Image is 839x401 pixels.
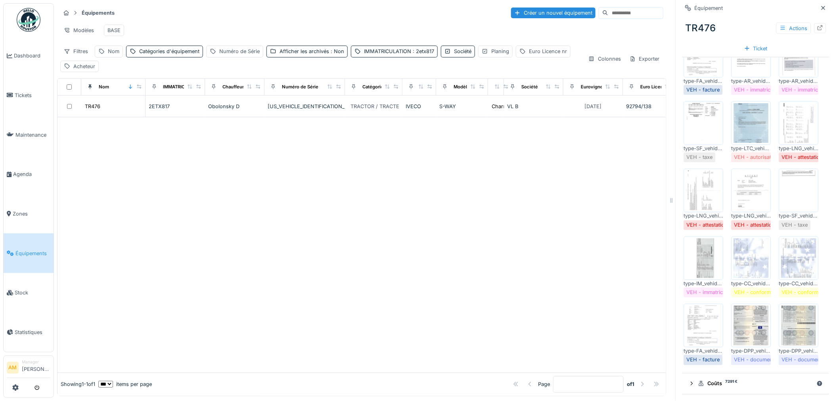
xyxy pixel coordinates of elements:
[222,84,264,90] div: Chauffeur principal
[329,48,344,54] span: : Non
[585,53,624,65] div: Colonnes
[698,380,814,388] div: Coûts
[779,145,819,153] div: type-LNG_vehid-TR476_rmref-26731_label-84_date-20220114145402.jpg
[4,76,54,115] a: Tickets
[4,273,54,313] a: Stock
[686,377,826,391] summary: Coûts7291 €
[734,306,769,346] img: nv38glmuck9eogdu51u69gm7x4xd
[782,154,823,161] div: VEH - attestation
[60,46,92,57] div: Filtres
[17,8,40,32] img: Badge_color-CXgf-gQk.svg
[491,48,509,55] div: Planing
[15,92,50,99] span: Tickets
[779,78,819,85] div: type-AR_vehid-TR476_rmref-27568_label-73_date-20220602145352.jpg
[351,103,406,110] div: TRACTOR / TRACTEUR
[781,171,817,210] img: 4k4h874osv01y38p5zcsv8jxatkb
[732,78,771,85] div: type-AR_vehid-TR476_rmref-27658_label-73_date-20220614123233.jpg
[149,103,202,110] div: 2ETX817
[411,48,434,54] span: : 2etx817
[15,289,50,296] span: Stock
[7,362,19,374] li: AM
[627,380,634,388] strong: of 1
[782,222,808,229] div: VEH - taxe
[732,145,771,153] div: type-LTC_vehid-TR476_rmref-26733_label-77_date-20220114181952.jpg
[4,36,54,76] a: Dashboard
[732,348,771,355] div: type-DPP_vehid-TR476_rmref-26671_label-71_date-20220111104537.jpg
[163,84,204,90] div: IMMATRICULATION
[13,170,50,178] span: Agenda
[734,356,830,364] div: VEH - document propriétaire précédent
[684,212,724,220] div: type-LNG_vehid-TR476_rmref-26730_label-84_date-20220114145347.jpg
[280,48,344,55] div: Afficher les archivés
[734,171,769,210] img: l7gsbottn3cx9auystzm8n1fzadp
[208,103,261,110] div: Obolonsky D
[108,48,119,55] div: Nom
[581,84,639,90] div: Eurovignette valide jusque
[4,155,54,194] a: Agenda
[686,306,722,346] img: kkd1zs9a1fezy9dgkhijcerjxhm9
[687,356,720,364] div: VEH - facture
[776,23,811,34] div: Actions
[684,280,724,288] div: type-IM_vehid-TR476_rmref-26713_label-73_date-20220113194640.jpg
[362,84,418,90] div: Catégories d'équipement
[687,154,713,161] div: VEH - taxe
[521,84,538,90] div: Société
[734,103,769,143] img: 4mxy8z54qhynd63slm7snhhd6kec
[734,289,777,296] div: VEH - conformité
[781,103,817,143] img: a0u64d8rajc5z1xi4rwivb97la9n
[139,48,199,55] div: Catégories d'équipement
[219,48,260,55] div: Numéro de Série
[15,250,50,257] span: Équipements
[4,194,54,234] a: Zones
[734,154,779,161] div: VEH - autorisation
[686,103,722,143] img: 94hr5rerqu5rh8lj88nhpsju91v6
[439,103,485,110] div: S-WAY
[687,86,720,94] div: VEH - facture
[268,103,342,110] div: [US_VEHICLE_IDENTIFICATION_NUMBER]
[7,359,50,378] a: AM Manager[PERSON_NAME]
[492,103,510,110] div: Charroi
[107,27,121,34] div: BASE
[741,43,771,54] div: Ticket
[98,380,152,388] div: items per page
[686,239,722,278] img: 2bjxmrtg8svwwjoaiaourkawbub2
[734,239,769,278] img: lq44s01m3tnwsl1hbawldfq1sh90
[779,280,819,288] div: type-CC_vehid-TR476_rmref-26682_label-78_date-20220111172825.jpg
[529,48,567,55] div: Euro Licence nr
[585,103,602,110] div: [DATE]
[640,84,674,90] div: Euro Licence nr
[511,8,596,18] div: Créer un nouvel équipement
[732,280,771,288] div: type-CC_vehid-TR476_rmref-26683_label-78_date-20220111172839.jpg
[99,84,109,90] div: Nom
[626,103,679,110] div: 92794/138
[364,48,434,55] div: IMMATRICULATION
[626,53,663,65] div: Exporter
[60,25,98,36] div: Modèles
[779,212,819,220] div: type-SF_vehid-TR476_rmref-26714_label-128_date-20220113194702.jpg
[781,239,817,278] img: c0v6uv2ru2fduz0fc5x5ohootg96
[454,48,471,55] div: Société
[15,328,50,336] span: Statistiques
[4,115,54,155] a: Maintenance
[695,4,723,12] div: Équipement
[79,9,118,17] strong: Équipements
[507,103,560,110] div: VL B
[15,131,50,139] span: Maintenance
[4,313,54,352] a: Statistiques
[684,78,724,85] div: type-FA_vehid-TR476_rmref-28403_label-83_date-20221202115052.jpg
[682,18,829,38] div: TR476
[732,212,771,220] div: type-LNG_vehid-TR476_rmref-26729_label-84_date-20220114145315.jpg
[684,145,724,153] div: type-SF_vehid-TR476_rmref-26889_label-128_date-20220214121245.jpg
[61,380,95,388] div: Showing 1 - 1 of 1
[282,84,318,90] div: Numéro de Série
[4,233,54,273] a: Équipements
[538,380,550,388] div: Page
[14,52,50,59] span: Dashboard
[13,210,50,218] span: Zones
[85,103,100,110] div: TR476
[734,86,810,94] div: VEH - immatriculation/radiation
[22,359,50,365] div: Manager
[73,63,95,70] div: Acheteur
[781,306,817,346] img: 4kmhkkeg97l0lz7i04j4yy9321vm
[687,222,728,229] div: VEH - attestation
